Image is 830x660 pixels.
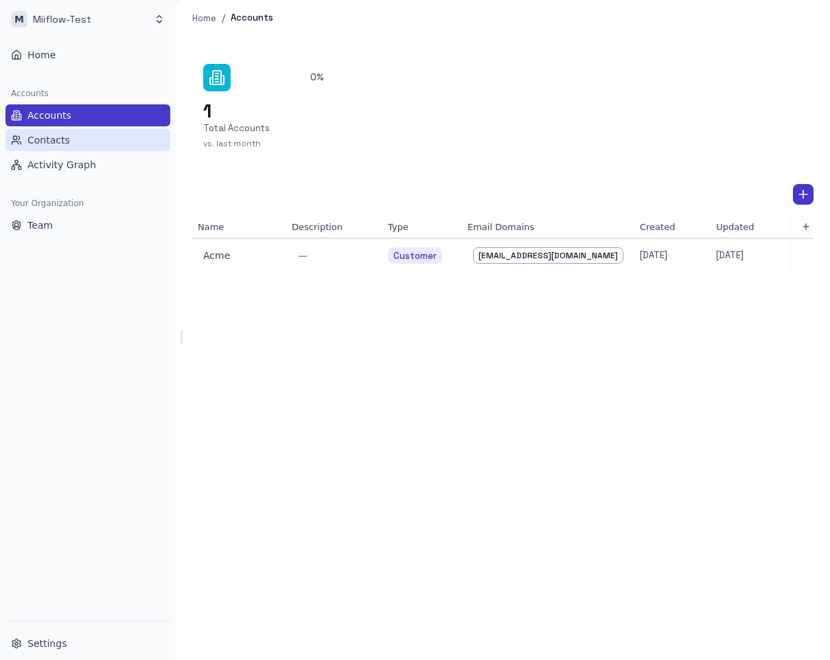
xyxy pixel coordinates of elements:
[5,5,170,33] button: MMiiflow-Test
[11,11,27,27] span: M
[203,138,261,149] span: vs. last month
[27,109,71,122] span: Accounts
[5,82,170,104] div: Accounts
[310,71,324,84] p: 0%
[716,220,782,234] div: Updated
[27,218,53,232] span: Team
[33,12,91,27] p: Miiflow-Test
[5,129,170,151] button: Contacts
[27,637,67,650] span: Settings
[5,192,170,214] div: Your Organization
[203,122,324,135] p: Total Accounts
[787,216,824,238] div: Add new column
[198,220,281,234] div: Name
[192,12,216,25] a: Home
[5,633,170,655] button: Settings
[793,184,814,205] button: Add Account
[468,220,629,234] div: Email Domains
[388,220,457,234] div: Type
[388,249,442,263] span: Customer
[5,44,170,66] button: Home
[5,154,170,176] button: Activity Graph
[222,11,225,25] li: /
[5,214,170,236] button: Team
[176,330,187,344] button: Toggle Sidebar
[203,100,324,122] h3: 1
[297,250,307,261] span: —
[640,220,705,234] div: Created
[27,158,96,172] span: Activity Graph
[27,48,56,62] span: Home
[5,104,170,126] button: Accounts
[231,12,273,25] p: Accounts
[640,249,667,262] p: [DATE]
[716,249,743,262] p: [DATE]
[474,249,623,262] span: [EMAIL_ADDRESS][DOMAIN_NAME]
[203,249,275,262] div: Acme
[292,220,377,234] div: Description
[27,133,70,147] span: Contacts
